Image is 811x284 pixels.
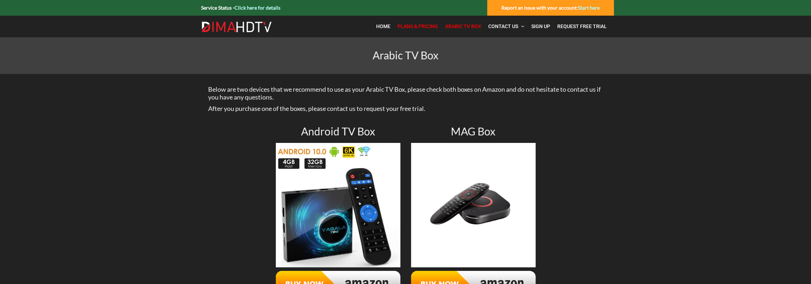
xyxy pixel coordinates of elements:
[208,85,601,101] span: Below are two devices that we recommend to use as your Arabic TV Box, please check both boxes on ...
[301,125,375,138] span: Android TV Box
[201,5,280,11] strong: Service Status -
[373,19,394,34] a: Home
[397,23,438,29] span: Plans & Pricing
[442,19,485,34] a: Arabic TV Box
[485,19,528,34] a: Contact Us
[235,5,280,11] a: Click here for details
[376,23,390,29] span: Home
[531,23,550,29] span: Sign Up
[208,105,425,112] span: After you purchase one of the boxes, please contact us to request your free trial.
[451,125,495,138] span: MAG Box
[394,19,442,34] a: Plans & Pricing
[373,49,438,61] span: Arabic TV Box
[501,5,600,11] strong: Report an issue with your account:
[578,5,600,11] a: Start here
[445,23,481,29] span: Arabic TV Box
[554,19,610,34] a: Request Free Trial
[557,23,607,29] span: Request Free Trial
[528,19,554,34] a: Sign Up
[201,21,272,33] img: Dima HDTV
[488,23,518,29] span: Contact Us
